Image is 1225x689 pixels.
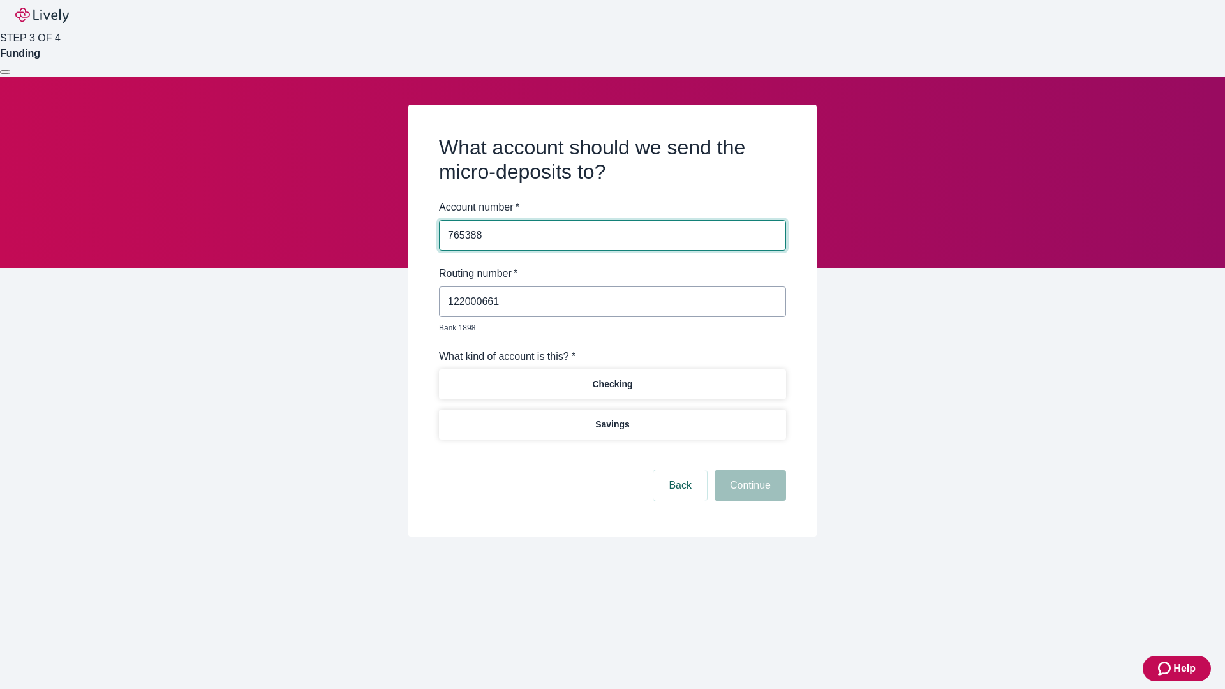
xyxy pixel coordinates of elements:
label: Routing number [439,266,517,281]
h2: What account should we send the micro-deposits to? [439,135,786,184]
button: Back [653,470,707,501]
span: Help [1173,661,1196,676]
label: What kind of account is this? * [439,349,575,364]
p: Checking [592,378,632,391]
p: Savings [595,418,630,431]
button: Checking [439,369,786,399]
label: Account number [439,200,519,215]
button: Savings [439,410,786,440]
img: Lively [15,8,69,23]
svg: Zendesk support icon [1158,661,1173,676]
button: Zendesk support iconHelp [1143,656,1211,681]
p: Bank 1898 [439,322,777,334]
